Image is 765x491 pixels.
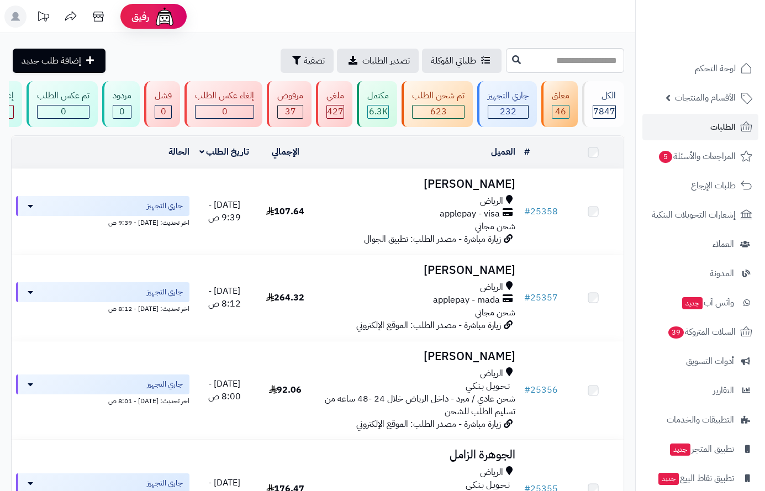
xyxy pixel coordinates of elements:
[668,326,684,339] span: 39
[642,172,758,199] a: طلبات الإرجاع
[710,119,736,135] span: الطلبات
[524,291,558,304] a: #25357
[713,383,734,398] span: التقارير
[367,89,389,102] div: مكتمل
[337,49,419,73] a: تصدير الطلبات
[524,205,558,218] a: #25358
[147,478,183,489] span: جاري التجهيز
[16,216,189,228] div: اخر تحديث: [DATE] - 9:39 ص
[356,418,501,431] span: زيارة مباشرة - مصدر الطلب: الموقع الإلكتروني
[488,105,528,118] div: 232
[430,105,447,118] span: 623
[155,89,172,102] div: فشل
[147,379,183,390] span: جاري التجهيز
[642,260,758,287] a: المدونة
[369,105,388,118] span: 6.3K
[142,81,182,127] a: فشل 0
[657,471,734,486] span: تطبيق نقاط البيع
[277,89,303,102] div: مرفوض
[320,350,515,363] h3: [PERSON_NAME]
[113,89,131,102] div: مردود
[364,233,501,246] span: زيارة مباشرة - مصدر الطلب: تطبيق الجوال
[368,105,388,118] div: 6296
[399,81,475,127] a: تم شحن الطلب 623
[642,289,758,316] a: وآتس آبجديد
[488,89,529,102] div: جاري التجهيز
[440,208,500,220] span: applepay - visa
[642,202,758,228] a: إشعارات التحويلات البنكية
[642,406,758,433] a: التطبيقات والخدمات
[38,105,89,118] div: 0
[266,291,304,304] span: 264.32
[524,205,530,218] span: #
[524,145,530,159] a: #
[552,105,569,118] div: 46
[100,81,142,127] a: مردود 0
[413,105,464,118] div: 623
[61,105,66,118] span: 0
[710,266,734,281] span: المدونة
[16,302,189,314] div: اخر تحديث: [DATE] - 8:12 ص
[278,105,303,118] div: 37
[320,448,515,461] h3: الجوهرة الزامل
[327,105,344,118] span: 427
[154,6,176,28] img: ai-face.png
[667,324,736,340] span: السلات المتروكة
[681,295,734,310] span: وآتس آب
[272,145,299,159] a: الإجمالي
[314,81,355,127] a: ملغي 427
[281,49,334,73] button: تصفية
[362,54,410,67] span: تصدير الطلبات
[475,81,539,127] a: جاري التجهيز 232
[147,287,183,298] span: جاري التجهيز
[675,90,736,105] span: الأقسام والمنتجات
[713,236,734,252] span: العملاء
[480,195,503,208] span: الرياض
[222,105,228,118] span: 0
[580,81,626,127] a: الكل7847
[155,105,171,118] div: 0
[690,31,755,54] img: logo-2.png
[199,145,250,159] a: تاريخ الطلب
[682,297,703,309] span: جديد
[37,89,89,102] div: تم عكس الطلب
[491,145,515,159] a: العميل
[285,105,296,118] span: 37
[691,178,736,193] span: طلبات الإرجاع
[208,198,241,224] span: [DATE] - 9:39 ص
[168,145,189,159] a: الحالة
[208,377,241,403] span: [DATE] - 8:00 ص
[304,54,325,67] span: تصفية
[475,220,515,233] span: شحن مجاني
[266,205,304,218] span: 107.64
[475,306,515,319] span: شحن مجاني
[652,207,736,223] span: إشعارات التحويلات البنكية
[196,105,254,118] div: 0
[480,367,503,380] span: الرياض
[524,383,558,397] a: #25356
[480,466,503,479] span: الرياض
[13,49,105,73] a: إضافة طلب جديد
[269,383,302,397] span: 92.06
[658,473,679,485] span: جديد
[642,231,758,257] a: العملاء
[593,105,615,118] span: 7847
[670,444,690,456] span: جديد
[113,105,131,118] div: 0
[412,89,465,102] div: تم شحن الطلب
[555,105,566,118] span: 46
[326,89,344,102] div: ملغي
[208,284,241,310] span: [DATE] - 8:12 ص
[131,10,149,23] span: رفيق
[320,178,515,191] h3: [PERSON_NAME]
[669,441,734,457] span: تطبيق المتجر
[161,105,166,118] span: 0
[480,281,503,294] span: الرياض
[642,143,758,170] a: المراجعات والأسئلة5
[686,353,734,369] span: أدوات التسويق
[642,348,758,374] a: أدوات التسويق
[659,151,672,163] span: 5
[29,6,57,30] a: تحديثات المنصة
[355,81,399,127] a: مكتمل 6.3K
